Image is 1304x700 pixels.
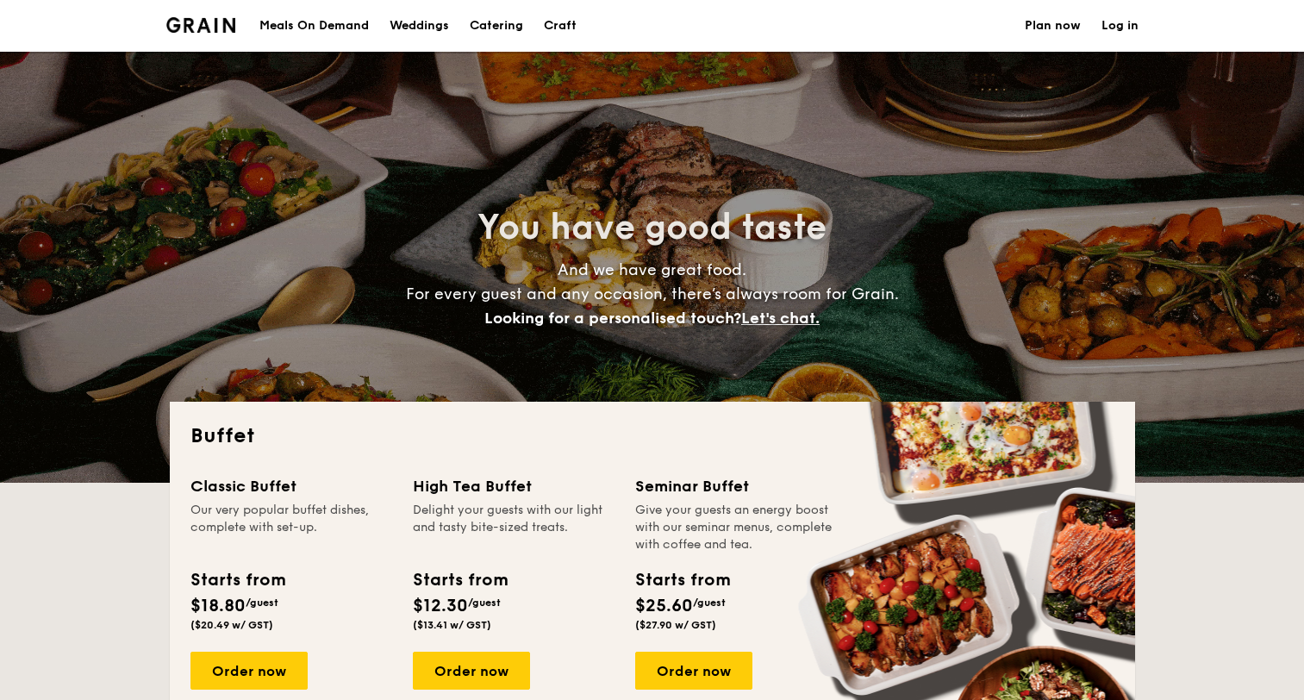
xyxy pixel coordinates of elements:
span: /guest [246,597,278,609]
div: Classic Buffet [190,474,392,498]
div: Seminar Buffet [635,474,837,498]
span: ($13.41 w/ GST) [413,619,491,631]
div: Give your guests an energy boost with our seminar menus, complete with coffee and tea. [635,502,837,553]
img: Grain [166,17,236,33]
span: And we have great food. For every guest and any occasion, there’s always room for Grain. [406,260,899,328]
span: Let's chat. [741,309,820,328]
span: Looking for a personalised touch? [484,309,741,328]
div: Order now [190,652,308,690]
span: You have good taste [477,207,827,248]
span: $18.80 [190,596,246,616]
span: /guest [693,597,726,609]
div: High Tea Buffet [413,474,615,498]
span: /guest [468,597,501,609]
span: ($20.49 w/ GST) [190,619,273,631]
div: Delight your guests with our light and tasty bite-sized treats. [413,502,615,553]
div: Starts from [635,567,729,593]
div: Order now [413,652,530,690]
div: Order now [635,652,752,690]
div: Our very popular buffet dishes, complete with set-up. [190,502,392,553]
div: Starts from [413,567,507,593]
span: $12.30 [413,596,468,616]
div: Starts from [190,567,284,593]
span: ($27.90 w/ GST) [635,619,716,631]
h2: Buffet [190,422,1114,450]
span: $25.60 [635,596,693,616]
a: Logotype [166,17,236,33]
